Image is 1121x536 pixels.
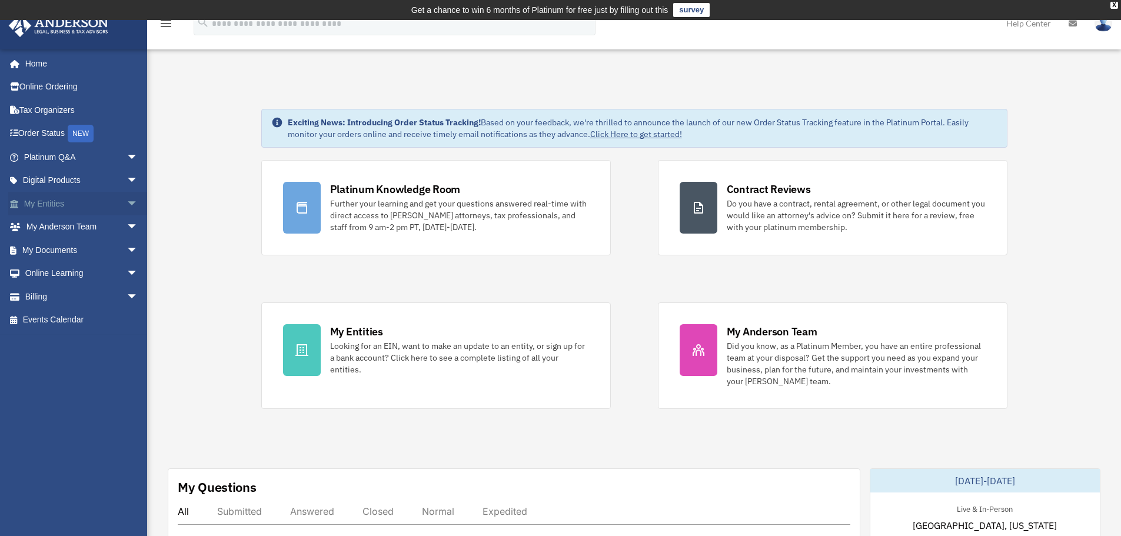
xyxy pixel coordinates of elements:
a: menu [159,21,173,31]
img: User Pic [1095,15,1112,32]
div: Normal [422,505,454,517]
a: Events Calendar [8,308,156,332]
span: [GEOGRAPHIC_DATA], [US_STATE] [913,518,1057,532]
div: Get a chance to win 6 months of Platinum for free just by filling out this [411,3,668,17]
div: Further your learning and get your questions answered real-time with direct access to [PERSON_NAM... [330,198,589,233]
span: arrow_drop_down [127,238,150,262]
div: All [178,505,189,517]
div: Expedited [483,505,527,517]
a: My Entities Looking for an EIN, want to make an update to an entity, or sign up for a bank accoun... [261,302,611,409]
span: arrow_drop_down [127,215,150,239]
a: Click Here to get started! [590,129,682,139]
i: menu [159,16,173,31]
a: My Documentsarrow_drop_down [8,238,156,262]
div: Do you have a contract, rental agreement, or other legal document you would like an attorney's ad... [727,198,986,233]
div: Platinum Knowledge Room [330,182,461,197]
div: My Questions [178,478,257,496]
div: Closed [362,505,394,517]
div: Answered [290,505,334,517]
a: Online Ordering [8,75,156,99]
a: My Anderson Team Did you know, as a Platinum Member, you have an entire professional team at your... [658,302,1007,409]
div: My Anderson Team [727,324,817,339]
img: Anderson Advisors Platinum Portal [5,14,112,37]
div: Live & In-Person [947,502,1022,514]
a: My Anderson Teamarrow_drop_down [8,215,156,239]
span: arrow_drop_down [127,169,150,193]
div: Submitted [217,505,262,517]
a: Order StatusNEW [8,122,156,146]
div: [DATE]-[DATE] [870,469,1100,492]
a: Digital Productsarrow_drop_down [8,169,156,192]
i: search [197,16,209,29]
div: Contract Reviews [727,182,811,197]
span: arrow_drop_down [127,262,150,286]
div: My Entities [330,324,383,339]
div: NEW [68,125,94,142]
a: Tax Organizers [8,98,156,122]
a: survey [673,3,710,17]
strong: Exciting News: Introducing Order Status Tracking! [288,117,481,128]
div: Based on your feedback, we're thrilled to announce the launch of our new Order Status Tracking fe... [288,116,997,140]
a: Platinum Knowledge Room Further your learning and get your questions answered real-time with dire... [261,160,611,255]
div: Looking for an EIN, want to make an update to an entity, or sign up for a bank account? Click her... [330,340,589,375]
span: arrow_drop_down [127,285,150,309]
div: Did you know, as a Platinum Member, you have an entire professional team at your disposal? Get th... [727,340,986,387]
a: Online Learningarrow_drop_down [8,262,156,285]
a: My Entitiesarrow_drop_down [8,192,156,215]
a: Home [8,52,150,75]
span: arrow_drop_down [127,145,150,169]
span: arrow_drop_down [127,192,150,216]
a: Contract Reviews Do you have a contract, rental agreement, or other legal document you would like... [658,160,1007,255]
a: Platinum Q&Aarrow_drop_down [8,145,156,169]
div: close [1110,2,1118,9]
a: Billingarrow_drop_down [8,285,156,308]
